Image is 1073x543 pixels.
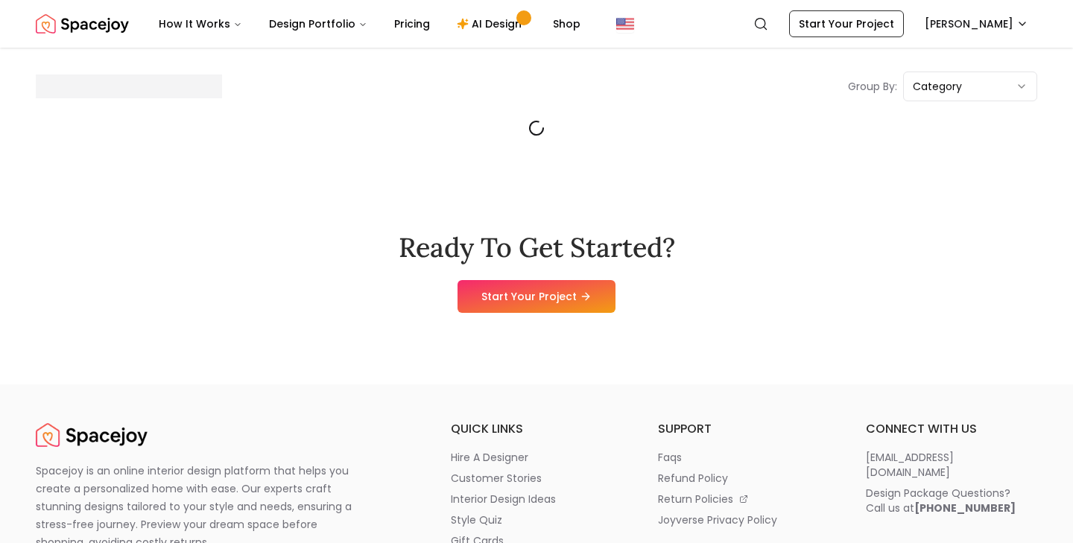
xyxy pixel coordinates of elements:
[36,420,148,450] img: Spacejoy Logo
[658,492,733,507] p: return policies
[658,512,829,527] a: joyverse privacy policy
[541,9,592,39] a: Shop
[399,232,675,262] h2: Ready To Get Started?
[451,512,502,527] p: style quiz
[866,486,1016,515] div: Design Package Questions? Call us at
[789,10,904,37] a: Start Your Project
[916,10,1037,37] button: [PERSON_NAME]
[451,471,542,486] p: customer stories
[147,9,592,39] nav: Main
[458,280,615,313] a: Start Your Project
[257,9,379,39] button: Design Portfolio
[658,471,829,486] a: refund policy
[382,9,442,39] a: Pricing
[36,9,129,39] a: Spacejoy
[451,450,528,465] p: hire a designer
[445,9,538,39] a: AI Design
[451,450,622,465] a: hire a designer
[147,9,254,39] button: How It Works
[451,492,622,507] a: interior design ideas
[451,492,556,507] p: interior design ideas
[451,471,622,486] a: customer stories
[616,15,634,33] img: United States
[658,512,777,527] p: joyverse privacy policy
[914,501,1016,515] b: [PHONE_NUMBER]
[866,450,1037,480] a: [EMAIL_ADDRESS][DOMAIN_NAME]
[451,420,622,438] h6: quick links
[658,450,829,465] a: faqs
[658,450,682,465] p: faqs
[848,79,897,94] p: Group By:
[658,471,728,486] p: refund policy
[866,486,1037,515] a: Design Package Questions?Call us at[PHONE_NUMBER]
[658,420,829,438] h6: support
[36,9,129,39] img: Spacejoy Logo
[866,420,1037,438] h6: connect with us
[658,492,829,507] a: return policies
[36,420,148,450] a: Spacejoy
[451,512,622,527] a: style quiz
